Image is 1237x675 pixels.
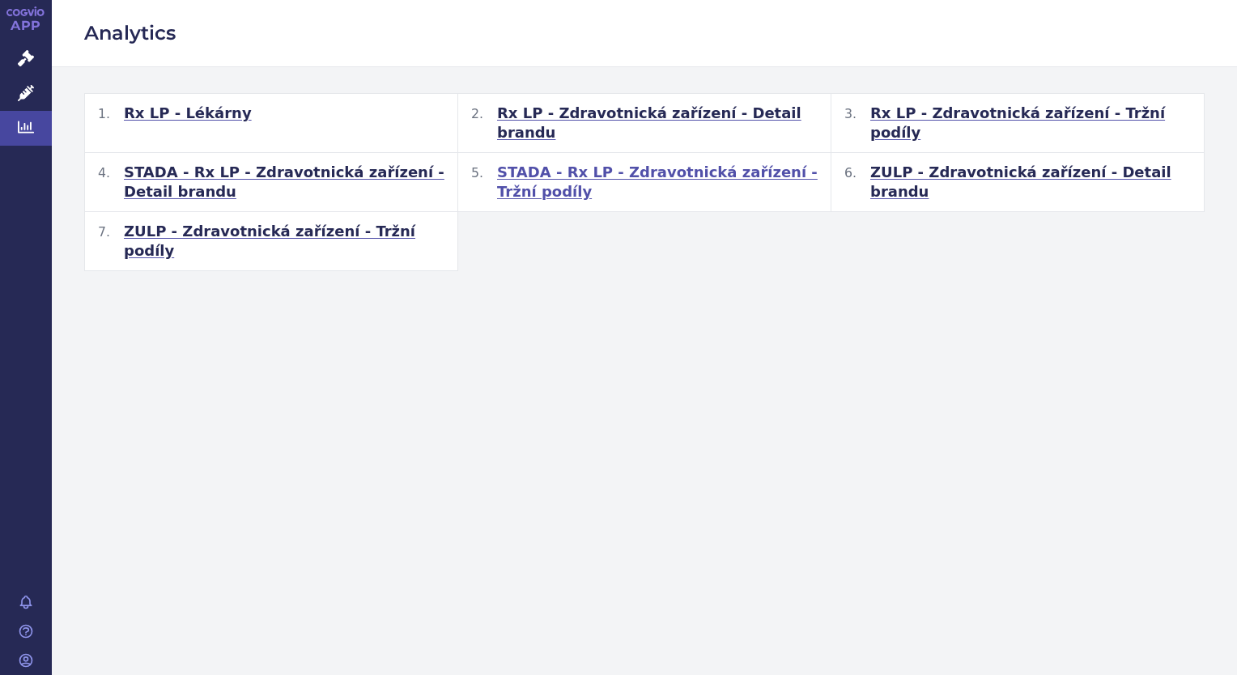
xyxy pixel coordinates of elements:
span: ZULP - Zdravotnická zařízení - Detail brandu [870,163,1191,202]
button: STADA - Rx LP - Zdravotnická zařízení - Tržní podíly [458,153,831,212]
button: Rx LP - Zdravotnická zařízení - Detail brandu [458,94,831,153]
button: ZULP - Zdravotnická zařízení - Tržní podíly [85,212,458,271]
span: Rx LP - Lékárny [124,104,252,123]
span: Rx LP - Zdravotnická zařízení - Detail brandu [497,104,818,142]
span: STADA - Rx LP - Zdravotnická zařízení - Tržní podíly [497,163,818,202]
button: Rx LP - Zdravotnická zařízení - Tržní podíly [831,94,1205,153]
button: ZULP - Zdravotnická zařízení - Detail brandu [831,153,1205,212]
button: Rx LP - Lékárny [85,94,458,153]
span: ZULP - Zdravotnická zařízení - Tržní podíly [124,222,444,261]
span: Rx LP - Zdravotnická zařízení - Tržní podíly [870,104,1191,142]
button: STADA - Rx LP - Zdravotnická zařízení - Detail brandu [85,153,458,212]
h2: Analytics [84,19,1205,47]
span: STADA - Rx LP - Zdravotnická zařízení - Detail brandu [124,163,444,202]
